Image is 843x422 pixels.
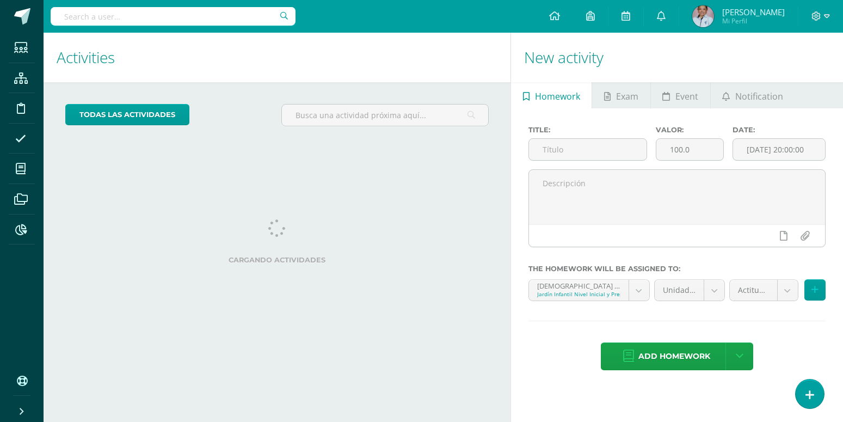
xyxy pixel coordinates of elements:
input: Fecha de entrega [733,139,825,160]
input: Busca una actividad próxima aquí... [282,105,488,126]
input: Puntos máximos [656,139,723,160]
a: Homework [511,82,592,108]
a: todas las Actividades [65,104,189,125]
label: Cargando actividades [65,256,489,264]
span: Notification [735,83,783,109]
h1: New activity [524,33,830,82]
span: [PERSON_NAME] [722,7,785,17]
label: Date: [733,126,826,134]
span: Actitudinal 20 % (20.0%) [738,280,769,301]
span: Unidad 4 [663,280,696,301]
span: Homework [535,83,580,109]
a: Exam [592,82,650,108]
div: [DEMOGRAPHIC_DATA] 'A' [537,280,620,290]
a: Unidad 4 [655,280,724,301]
a: Event [651,82,710,108]
span: Exam [616,83,638,109]
img: 55aacedf8adb5f628c9ac20f0ef23465.png [692,5,714,27]
a: Notification [711,82,795,108]
label: The homework will be assigned to: [528,265,826,273]
span: Event [675,83,698,109]
span: Add homework [638,343,710,370]
a: [DEMOGRAPHIC_DATA] 'A'Jardín Infantil Nivel Inicial y Preprimaria [529,280,649,301]
h1: Activities [57,33,497,82]
span: Mi Perfil [722,16,785,26]
label: Valor: [656,126,723,134]
div: Jardín Infantil Nivel Inicial y Preprimaria [537,290,620,298]
input: Título [529,139,647,160]
label: Title: [528,126,647,134]
input: Search a user… [51,7,296,26]
a: Actitudinal 20 % (20.0%) [730,280,798,301]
